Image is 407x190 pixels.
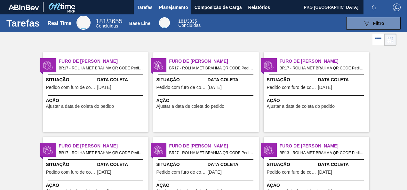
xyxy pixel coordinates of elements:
[97,170,111,175] span: 01/09/2025
[46,85,96,90] span: Pedido com furo de coleta
[346,17,401,30] button: Filtro
[47,20,71,26] div: Real Time
[156,104,225,109] span: Ajustar a data de coleta do pedido
[264,145,274,155] img: status
[156,97,257,104] span: Ação
[156,182,257,189] span: Ação
[208,170,222,175] span: 01/09/2025
[267,76,316,83] span: Situação
[46,104,114,109] span: Ajustar a data de coleta do pedido
[178,19,197,24] span: / 3835
[46,161,96,168] span: Situação
[318,170,332,175] span: 16/06/2025
[96,18,122,25] span: / 3655
[137,4,153,11] span: Tarefas
[159,17,170,28] div: Base Line
[96,18,106,25] span: 181
[195,4,242,11] span: Composição de Carga
[267,182,368,189] span: Ação
[267,85,316,90] span: Pedido com furo de coleta
[96,23,118,28] span: Concluídas
[96,19,122,28] div: Real Time
[280,143,369,149] span: Furo de Coleta
[178,19,186,24] span: 181
[156,76,206,83] span: Situação
[43,145,53,155] img: status
[97,85,111,90] span: 01/09/2025
[267,161,316,168] span: Situação
[372,34,384,46] div: Visão em Lista
[59,58,148,65] span: Furo de Coleta
[156,85,206,90] span: Pedido com furo de coleta
[373,21,384,26] span: Filtro
[363,3,384,12] button: Notificações
[169,65,254,72] span: BR17 - ROLHA MET BRAHMA QR CODE Pedido - 1967137
[43,60,53,70] img: status
[154,60,163,70] img: status
[208,85,222,90] span: 01/09/2025
[59,149,143,156] span: BR17 - ROLHA MET BRAHMA QR CODE Pedido - 1967134
[129,21,150,26] div: Base Line
[169,143,259,149] span: Furo de Coleta
[393,4,401,11] img: Logout
[159,4,188,11] span: Planejamento
[384,34,396,46] div: Visão em Cards
[154,145,163,155] img: status
[208,76,257,83] span: Data Coleta
[178,23,201,28] span: Concluídas
[46,97,147,104] span: Ação
[46,170,96,175] span: Pedido com furo de coleta
[169,58,259,65] span: Furo de Coleta
[46,76,96,83] span: Situação
[267,170,316,175] span: Pedido com furo de coleta
[97,76,147,83] span: Data Coleta
[156,170,206,175] span: Pedido com furo de coleta
[46,182,147,189] span: Ação
[59,143,148,149] span: Furo de Coleta
[97,161,147,168] span: Data Coleta
[318,76,368,83] span: Data Coleta
[169,149,254,156] span: BR27 - ROLHA MET BRAHMA QR CODE Pedido - 1947835
[267,104,335,109] span: Ajustar a data de coleta do pedido
[280,149,364,156] span: BR13 - ROLHA MET BRAHMA QR CODE Pedido - 1947391
[208,161,257,168] span: Data Coleta
[8,4,39,10] img: TNhmsLtSVTkK8tSr43FrP2fwEKptu5GPRR3wAAAABJRU5ErkJggg==
[267,97,368,104] span: Ação
[6,20,40,27] h1: Tarefas
[318,161,368,168] span: Data Coleta
[280,58,369,65] span: Furo de Coleta
[248,4,270,11] span: Relatórios
[264,60,274,70] img: status
[318,85,332,90] span: 01/09/2025
[59,65,143,72] span: BR17 - ROLHA MET BRAHMA QR CODE Pedido - 1967135
[156,161,206,168] span: Situação
[178,19,201,28] div: Base Line
[76,16,91,30] div: Real Time
[280,65,364,72] span: BR17 - ROLHA MET BRAHMA QR CODE Pedido - 2013810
